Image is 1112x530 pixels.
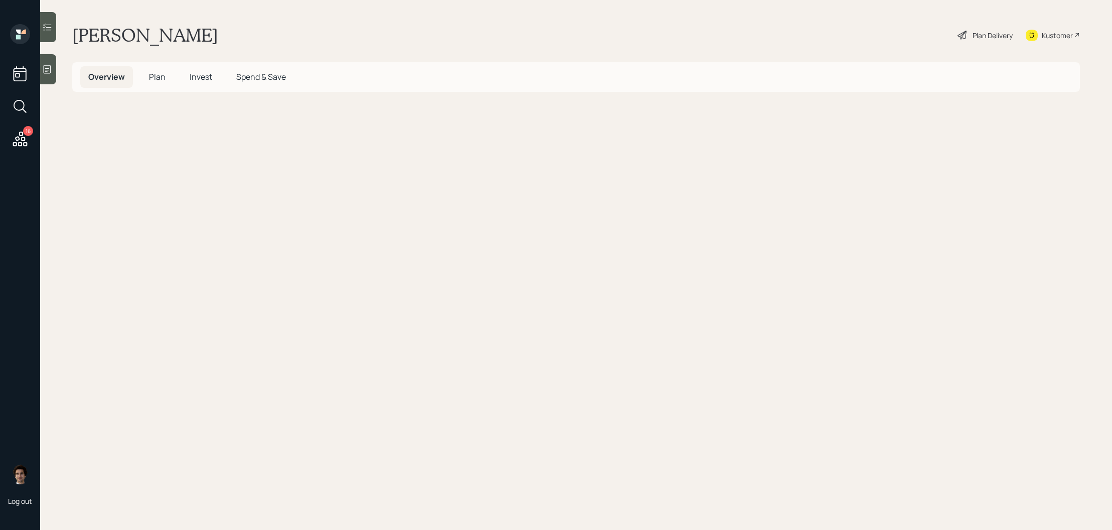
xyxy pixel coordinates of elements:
[88,71,125,82] span: Overview
[10,464,30,484] img: harrison-schaefer-headshot-2.png
[8,496,32,506] div: Log out
[23,126,33,136] div: 16
[973,30,1013,41] div: Plan Delivery
[1042,30,1073,41] div: Kustomer
[149,71,166,82] span: Plan
[72,24,218,46] h1: [PERSON_NAME]
[190,71,212,82] span: Invest
[236,71,286,82] span: Spend & Save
